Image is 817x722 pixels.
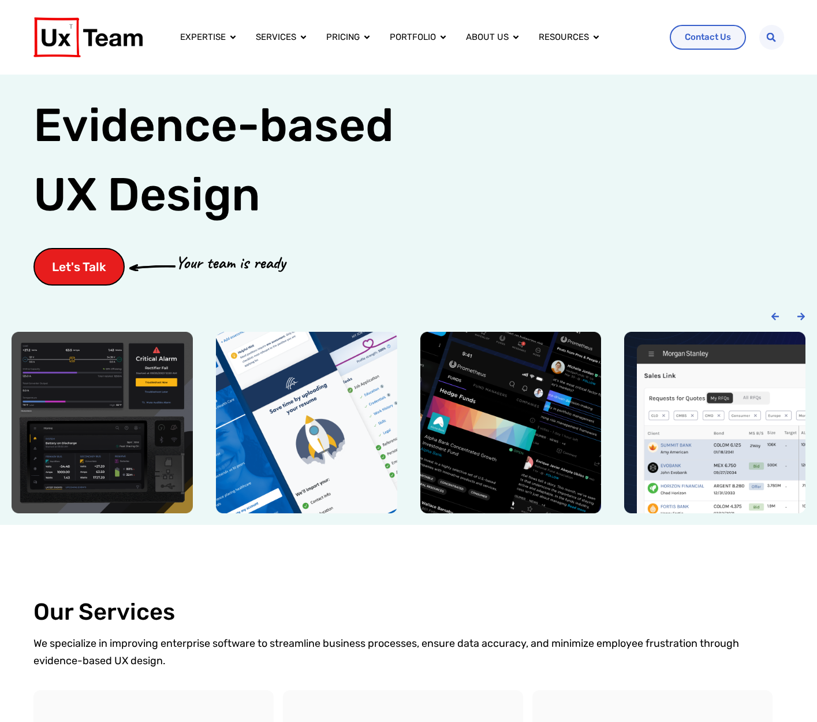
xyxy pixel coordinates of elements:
[539,31,589,44] a: Resources
[670,25,746,50] a: Contact Us
[171,26,661,49] nav: Menu
[420,332,602,513] div: 3 / 6
[33,17,143,57] img: UX Team Logo
[176,250,285,276] p: Your team is ready
[759,25,784,50] div: Search
[216,332,397,513] div: 2 / 6
[33,599,784,625] h2: Our Services
[33,91,394,229] h1: Evidence-based
[33,248,125,286] a: Let's Talk
[624,332,805,513] img: Morgan Stanley trading floor application design
[171,26,661,49] div: Menu Toggle
[12,332,193,513] img: Power conversion company hardware UI device ux design
[326,31,360,44] a: Pricing
[12,332,805,513] div: Carousel
[420,332,602,513] img: Prometheus alts social media mobile app design
[797,312,805,321] div: Next slide
[52,261,106,273] span: Let's Talk
[771,312,779,321] div: Previous slide
[129,264,176,271] img: arrow-cta
[180,31,226,44] a: Expertise
[33,635,784,669] p: We specialize in improving enterprise software to streamline business processes, ensure data accu...
[256,31,296,44] a: Services
[390,31,436,44] a: Portfolio
[33,166,260,224] span: UX Design
[685,33,731,42] span: Contact Us
[216,332,397,513] img: SHC medical job application mobile app
[624,332,805,513] div: 4 / 6
[12,332,193,513] div: 1 / 6
[466,31,509,44] a: About us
